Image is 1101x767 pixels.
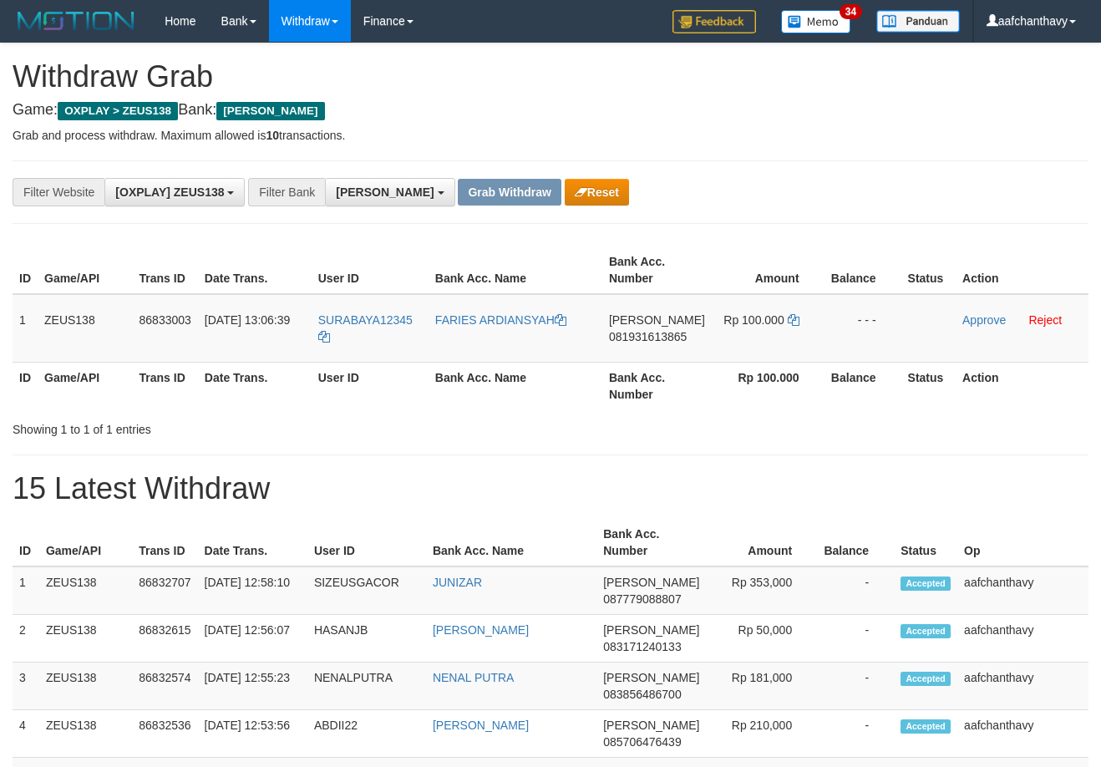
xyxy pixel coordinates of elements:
th: Trans ID [132,519,197,566]
td: 4 [13,710,39,758]
td: 86832536 [132,710,197,758]
a: [PERSON_NAME] [433,623,529,637]
th: Bank Acc. Name [429,362,602,409]
th: Date Trans. [198,246,312,294]
h1: Withdraw Grab [13,60,1088,94]
span: 34 [840,4,862,19]
th: User ID [312,246,429,294]
div: Showing 1 to 1 of 1 entries [13,414,446,438]
th: User ID [312,362,429,409]
th: Amount [712,246,824,294]
td: Rp 181,000 [706,663,817,710]
span: Copy 085706476439 to clipboard [603,735,681,749]
h4: Game: Bank: [13,102,1088,119]
span: SURABAYA12345 [318,313,413,327]
th: Rp 100.000 [712,362,824,409]
th: Game/API [38,362,133,409]
span: Copy 081931613865 to clipboard [609,330,687,343]
td: [DATE] 12:55:23 [198,663,307,710]
th: Status [894,519,957,566]
td: - [817,615,894,663]
span: 86833003 [140,313,191,327]
span: Accepted [901,672,951,686]
th: ID [13,519,39,566]
span: Copy 083856486700 to clipboard [603,688,681,701]
th: Amount [706,519,817,566]
td: 1 [13,566,39,615]
span: OXPLAY > ZEUS138 [58,102,178,120]
td: Rp 50,000 [706,615,817,663]
th: Bank Acc. Name [429,246,602,294]
div: Filter Bank [248,178,325,206]
span: Accepted [901,577,951,591]
a: Copy 100000 to clipboard [788,313,799,327]
td: - [817,710,894,758]
th: Status [901,246,956,294]
th: Op [957,519,1088,566]
td: 86832574 [132,663,197,710]
td: aafchanthavy [957,710,1088,758]
button: Grab Withdraw [458,179,561,206]
img: panduan.png [876,10,960,33]
th: Bank Acc. Number [602,362,712,409]
span: [PERSON_NAME] [603,623,699,637]
td: aafchanthavy [957,615,1088,663]
td: ZEUS138 [38,294,133,363]
span: Accepted [901,719,951,734]
button: [PERSON_NAME] [325,178,454,206]
td: ZEUS138 [39,663,132,710]
td: [DATE] 12:58:10 [198,566,307,615]
span: Accepted [901,624,951,638]
th: Bank Acc. Name [426,519,596,566]
button: Reset [565,179,629,206]
td: ZEUS138 [39,615,132,663]
th: Game/API [38,246,133,294]
td: Rp 210,000 [706,710,817,758]
span: [PERSON_NAME] [609,313,705,327]
div: Filter Website [13,178,104,206]
span: [PERSON_NAME] [216,102,324,120]
td: HASANJB [307,615,426,663]
th: User ID [307,519,426,566]
td: 1 [13,294,38,363]
td: ZEUS138 [39,710,132,758]
td: - - - [824,294,901,363]
td: 86832615 [132,615,197,663]
th: Status [901,362,956,409]
span: Copy 087779088807 to clipboard [603,592,681,606]
th: ID [13,246,38,294]
a: SURABAYA12345 [318,313,413,343]
td: Rp 353,000 [706,566,817,615]
td: ABDII22 [307,710,426,758]
img: Button%20Memo.svg [781,10,851,33]
td: aafchanthavy [957,663,1088,710]
td: - [817,566,894,615]
td: 3 [13,663,39,710]
span: [DATE] 13:06:39 [205,313,290,327]
span: [OXPLAY] ZEUS138 [115,185,224,199]
td: - [817,663,894,710]
span: Rp 100.000 [723,313,784,327]
th: Action [956,362,1088,409]
th: Trans ID [133,362,198,409]
th: Date Trans. [198,519,307,566]
td: NENALPUTRA [307,663,426,710]
th: Balance [817,519,894,566]
th: Bank Acc. Number [596,519,706,566]
span: [PERSON_NAME] [603,671,699,684]
td: 86832707 [132,566,197,615]
button: [OXPLAY] ZEUS138 [104,178,245,206]
td: aafchanthavy [957,566,1088,615]
strong: 10 [266,129,279,142]
img: MOTION_logo.png [13,8,140,33]
h1: 15 Latest Withdraw [13,472,1088,505]
th: Trans ID [133,246,198,294]
a: Reject [1028,313,1062,327]
img: Feedback.jpg [672,10,756,33]
span: [PERSON_NAME] [603,576,699,589]
a: JUNIZAR [433,576,482,589]
td: [DATE] 12:53:56 [198,710,307,758]
a: Approve [962,313,1006,327]
td: ZEUS138 [39,566,132,615]
p: Grab and process withdraw. Maximum allowed is transactions. [13,127,1088,144]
